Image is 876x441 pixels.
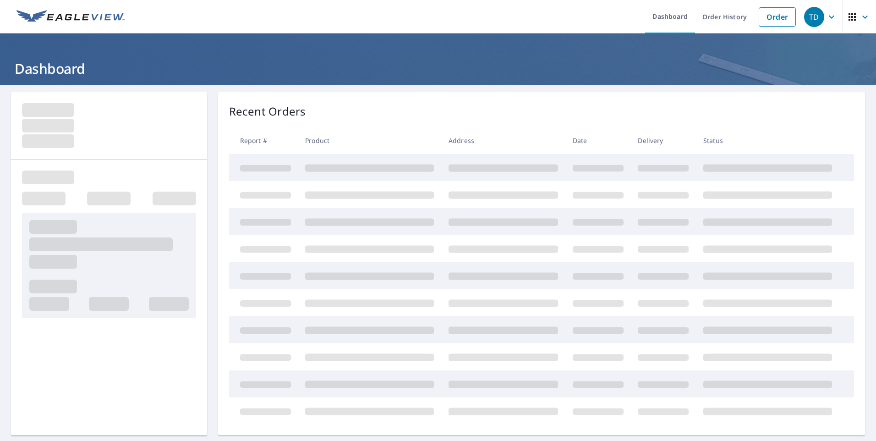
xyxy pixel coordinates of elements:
th: Product [298,127,441,154]
th: Delivery [630,127,696,154]
h1: Dashboard [11,59,865,78]
th: Report # [229,127,298,154]
p: Recent Orders [229,103,306,120]
th: Address [441,127,565,154]
a: Order [759,7,796,27]
img: EV Logo [16,10,125,24]
th: Status [696,127,839,154]
th: Date [565,127,631,154]
div: TD [804,7,824,27]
